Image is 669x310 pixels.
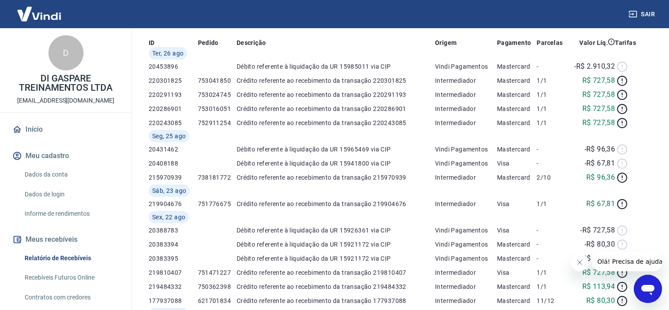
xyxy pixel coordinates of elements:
p: Débito referente à liquidação da UR 15941800 via CIP [237,159,435,168]
p: 1/1 [537,268,567,277]
span: Sex, 22 ago [152,213,185,221]
div: D [48,35,84,70]
p: Vindi Pagamentos [435,159,497,168]
p: Mastercard [497,76,537,85]
p: R$ 727,58 [582,89,615,100]
p: 219810407 [149,268,198,277]
p: Intermediador [435,104,497,113]
p: 20383395 [149,254,198,263]
iframe: Close message [571,254,589,271]
p: Intermediador [435,173,497,182]
span: Seg, 25 ago [152,132,186,140]
p: [EMAIL_ADDRESS][DOMAIN_NAME] [17,96,114,105]
p: - [537,226,567,235]
p: 1/1 [537,199,567,208]
img: Vindi [11,0,68,27]
p: 20431462 [149,145,198,154]
p: Débito referente à liquidação da UR 15965469 via CIP [237,145,435,154]
p: 20453896 [149,62,198,71]
p: Crédito referente ao recebimento da transação 215970939 [237,173,435,182]
span: Olá! Precisa de ajuda? [5,6,74,13]
p: Crédito referente ao recebimento da transação 219904676 [237,199,435,208]
p: Vindi Pagamentos [435,254,497,263]
p: R$ 67,81 [586,199,615,209]
p: - [537,159,567,168]
p: 20408188 [149,159,198,168]
p: Vindi Pagamentos [435,145,497,154]
p: Débito referente à liquidação da UR 15921172 via CIP [237,240,435,249]
p: 220243085 [149,118,198,127]
p: R$ 80,30 [586,295,615,306]
p: -R$ 2.910,32 [574,61,615,72]
p: -R$ 67,81 [585,158,615,169]
p: Origem [435,38,457,47]
p: ID [149,38,155,47]
button: Meus recebíveis [11,230,121,249]
p: Valor Líq. [579,38,608,47]
p: 2/10 [537,173,567,182]
p: 20388783 [149,226,198,235]
p: Mastercard [497,296,537,305]
p: 1/1 [537,76,567,85]
p: Crédito referente ao recebimento da transação 220243085 [237,118,435,127]
p: 621701834 [198,296,237,305]
p: R$ 727,58 [582,103,615,114]
p: Mastercard [497,62,537,71]
p: Crédito referente ao recebimento da transação 177937088 [237,296,435,305]
p: Vindi Pagamentos [435,226,497,235]
p: 220291193 [149,90,198,99]
a: Início [11,120,121,139]
p: R$ 727,58 [582,267,615,278]
a: Informe de rendimentos [21,205,121,223]
p: Intermediador [435,296,497,305]
p: Intermediador [435,76,497,85]
p: Mastercard [497,145,537,154]
p: Tarifas [615,38,636,47]
p: Vindi Pagamentos [435,240,497,249]
iframe: Button to launch messaging window [634,275,662,303]
p: 219484332 [149,282,198,291]
p: 220301825 [149,76,198,85]
p: 215970939 [149,173,198,182]
p: 752911254 [198,118,237,127]
p: 11/12 [537,296,567,305]
a: Contratos com credores [21,288,121,306]
p: Pedido [198,38,219,47]
a: Dados de login [21,185,121,203]
p: - [537,254,567,263]
p: 738181772 [198,173,237,182]
p: 753041850 [198,76,237,85]
p: Mastercard [497,282,537,291]
p: Intermediador [435,118,497,127]
p: 1/1 [537,104,567,113]
p: 1/1 [537,282,567,291]
p: - [537,240,567,249]
p: Intermediador [435,199,497,208]
p: Crédito referente ao recebimento da transação 220286901 [237,104,435,113]
a: Dados da conta [21,166,121,184]
p: Débito referente à liquidação da UR 15921172 via CIP [237,254,435,263]
p: Vindi Pagamentos [435,62,497,71]
iframe: Message from company [592,252,662,271]
p: Visa [497,268,537,277]
p: Crédito referente ao recebimento da transação 220301825 [237,76,435,85]
p: DI GASPARE TREINAMENTOS LTDA [7,74,124,92]
p: Mastercard [497,90,537,99]
p: 220286901 [149,104,198,113]
a: Relatório de Recebíveis [21,249,121,267]
p: Visa [497,226,537,235]
p: -R$ 80,30 [585,239,615,250]
p: - [537,62,567,71]
p: Intermediador [435,268,497,277]
p: Pagamento [497,38,531,47]
button: Meu cadastro [11,146,121,166]
span: Ter, 26 ago [152,49,183,58]
p: Visa [497,199,537,208]
p: Crédito referente ao recebimento da transação 220291193 [237,90,435,99]
p: 753016051 [198,104,237,113]
p: R$ 113,94 [582,281,615,292]
p: R$ 727,58 [582,75,615,86]
p: 177937088 [149,296,198,305]
p: Descrição [237,38,266,47]
p: 1/1 [537,90,567,99]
